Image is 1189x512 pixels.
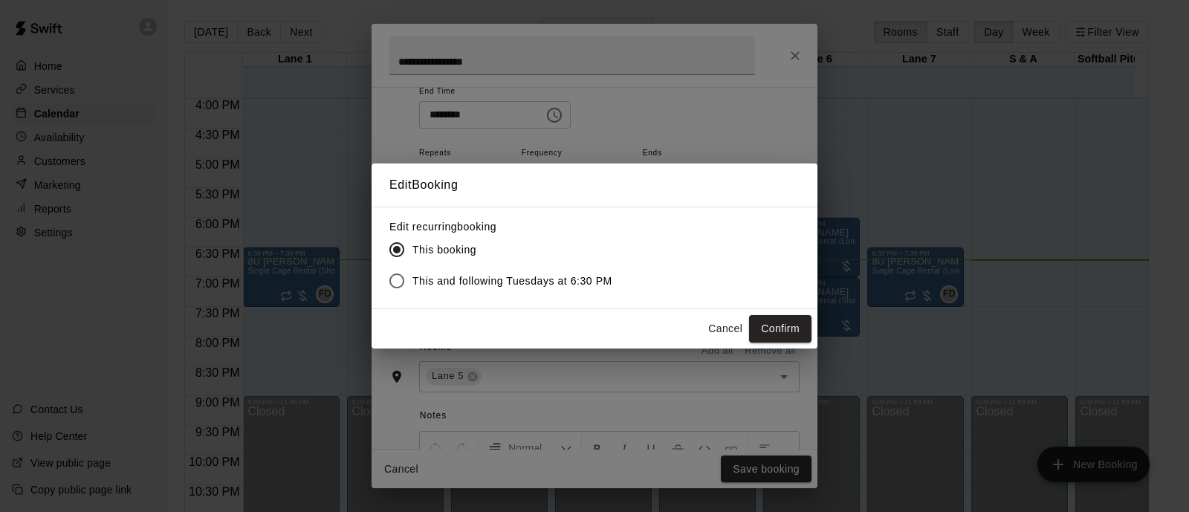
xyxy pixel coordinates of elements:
[372,163,817,207] h2: Edit Booking
[412,273,612,289] span: This and following Tuesdays at 6:30 PM
[412,242,476,258] span: This booking
[749,315,811,343] button: Confirm
[702,315,749,343] button: Cancel
[389,219,624,234] label: Edit recurring booking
